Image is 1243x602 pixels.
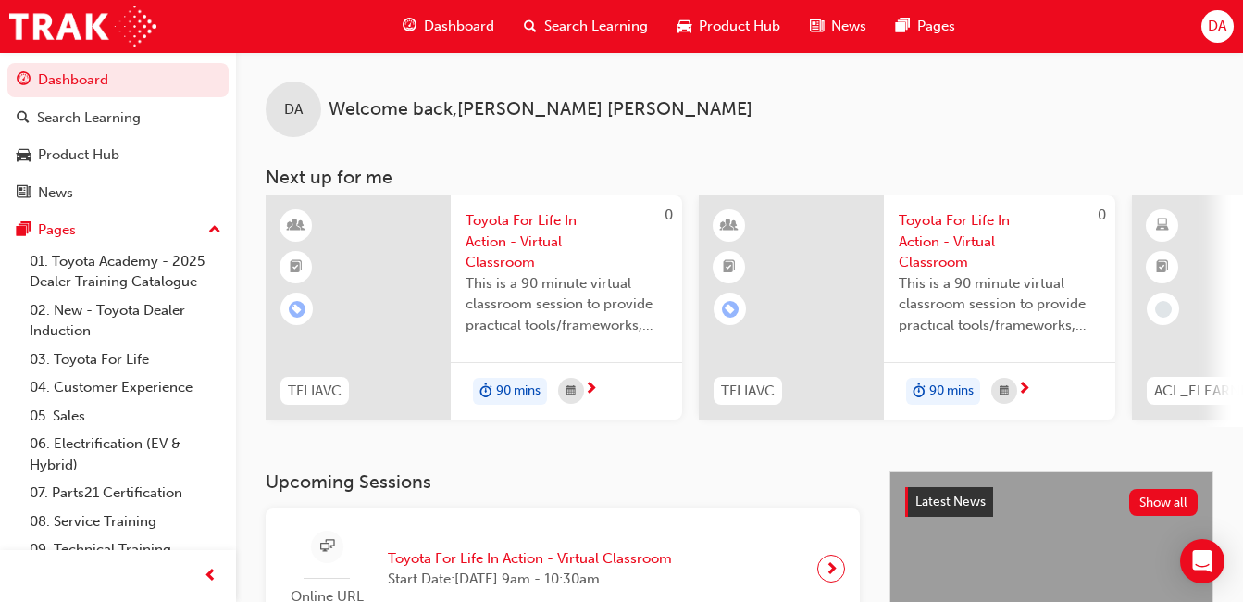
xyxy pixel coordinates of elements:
button: Show all [1129,489,1199,516]
span: search-icon [17,110,30,127]
span: pages-icon [17,222,31,239]
span: next-icon [1017,382,1031,398]
span: learningResourceType_INSTRUCTOR_LED-icon [290,214,303,238]
img: Trak [9,6,156,47]
span: Toyota For Life In Action - Virtual Classroom [388,548,672,570]
a: car-iconProduct Hub [663,7,795,45]
span: sessionType_ONLINE_URL-icon [320,535,334,558]
span: learningResourceType_INSTRUCTOR_LED-icon [723,214,736,238]
span: calendar-icon [566,380,576,403]
span: pages-icon [896,15,910,38]
span: news-icon [810,15,824,38]
span: car-icon [17,147,31,164]
span: Search Learning [544,16,648,37]
span: booktick-icon [1156,256,1169,280]
a: 0TFLIAVCToyota For Life In Action - Virtual ClassroomThis is a 90 minute virtual classroom sessio... [699,195,1115,420]
a: 08. Service Training [22,508,229,536]
span: learningRecordVerb_NONE-icon [1155,301,1172,318]
span: next-icon [584,382,598,398]
a: News [7,176,229,210]
span: guage-icon [403,15,416,38]
span: DA [1208,16,1226,37]
span: booktick-icon [290,256,303,280]
a: news-iconNews [795,7,881,45]
a: 05. Sales [22,402,229,431]
span: Toyota For Life In Action - Virtual Classroom [899,210,1100,273]
span: 90 mins [929,381,974,402]
a: 07. Parts21 Certification [22,479,229,508]
button: Pages [7,213,229,247]
span: TFLIAVC [288,381,342,402]
span: Latest News [915,494,986,509]
div: News [38,182,73,204]
a: search-iconSearch Learning [509,7,663,45]
a: 0TFLIAVCToyota For Life In Action - Virtual ClassroomThis is a 90 minute virtual classroom sessio... [266,195,682,420]
span: guage-icon [17,72,31,89]
a: 02. New - Toyota Dealer Induction [22,296,229,345]
span: next-icon [825,556,839,582]
span: TFLIAVC [721,381,775,402]
span: DA [284,99,303,120]
span: 0 [1098,207,1106,223]
span: search-icon [524,15,537,38]
span: Toyota For Life In Action - Virtual Classroom [466,210,667,273]
a: 09. Technical Training [22,535,229,564]
a: Product Hub [7,138,229,172]
span: duration-icon [913,380,926,404]
div: Open Intercom Messenger [1180,539,1224,583]
h3: Next up for me [236,167,1243,188]
span: duration-icon [479,380,492,404]
a: 03. Toyota For Life [22,345,229,374]
span: learningResourceType_ELEARNING-icon [1156,214,1169,238]
span: prev-icon [204,565,218,588]
span: 0 [665,207,673,223]
span: learningRecordVerb_ENROLL-icon [289,301,305,318]
a: Search Learning [7,101,229,135]
span: calendar-icon [1000,380,1009,403]
a: 06. Electrification (EV & Hybrid) [22,430,229,479]
a: Latest NewsShow all [905,487,1198,517]
span: Dashboard [424,16,494,37]
span: Product Hub [699,16,780,37]
span: 90 mins [496,381,541,402]
span: booktick-icon [723,256,736,280]
div: Search Learning [37,107,141,129]
button: DashboardSearch LearningProduct HubNews [7,59,229,213]
div: Pages [38,219,76,241]
a: Dashboard [7,63,229,97]
span: learningRecordVerb_ENROLL-icon [722,301,739,318]
span: Pages [917,16,955,37]
span: up-icon [208,219,221,243]
button: DA [1201,10,1234,43]
a: 01. Toyota Academy - 2025 Dealer Training Catalogue [22,247,229,296]
div: Product Hub [38,144,119,166]
span: This is a 90 minute virtual classroom session to provide practical tools/frameworks, behaviours a... [899,273,1100,336]
a: 04. Customer Experience [22,373,229,402]
span: Start Date: [DATE] 9am - 10:30am [388,569,672,590]
span: car-icon [677,15,691,38]
span: News [831,16,866,37]
span: news-icon [17,185,31,202]
a: pages-iconPages [881,7,970,45]
span: Welcome back , [PERSON_NAME] [PERSON_NAME] [329,99,752,120]
a: guage-iconDashboard [388,7,509,45]
h3: Upcoming Sessions [266,471,860,493]
span: This is a 90 minute virtual classroom session to provide practical tools/frameworks, behaviours a... [466,273,667,336]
